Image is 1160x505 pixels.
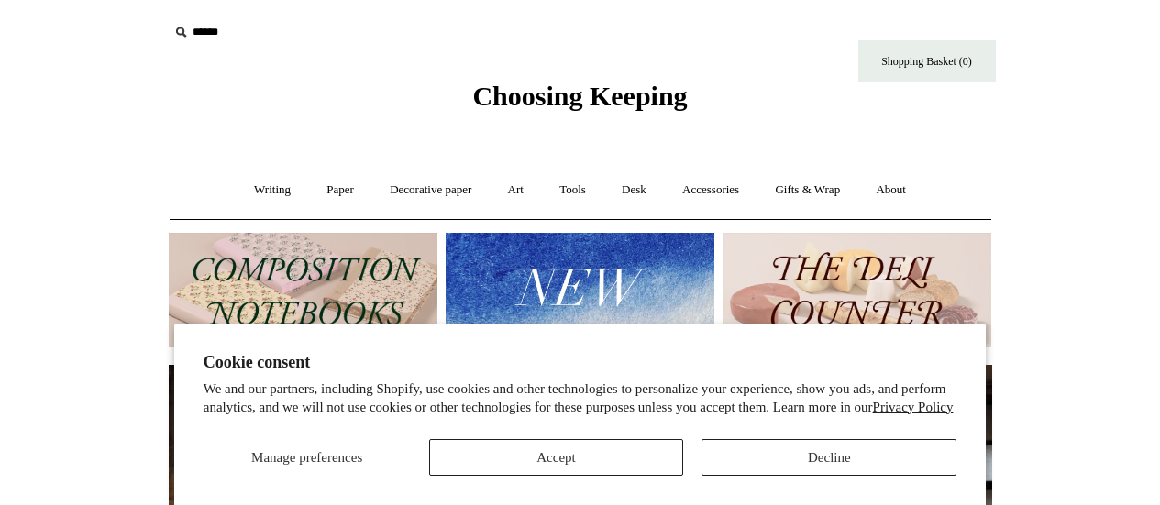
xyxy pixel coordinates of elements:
a: Decorative paper [373,166,488,214]
button: Manage preferences [204,439,411,476]
h2: Cookie consent [204,353,957,372]
span: Choosing Keeping [472,81,687,111]
a: Choosing Keeping [472,95,687,108]
img: The Deli Counter [723,233,991,347]
a: Paper [310,166,370,214]
p: We and our partners, including Shopify, use cookies and other technologies to personalize your ex... [204,380,957,416]
button: Accept [429,439,684,476]
a: Privacy Policy [873,400,954,414]
button: Decline [702,439,956,476]
a: Art [492,166,540,214]
a: Desk [605,166,663,214]
span: Manage preferences [251,450,362,465]
a: Tools [543,166,602,214]
a: Accessories [666,166,756,214]
a: Gifts & Wrap [758,166,856,214]
img: New.jpg__PID:f73bdf93-380a-4a35-bcfe-7823039498e1 [446,233,714,347]
a: Shopping Basket (0) [858,40,996,82]
img: 202302 Composition ledgers.jpg__PID:69722ee6-fa44-49dd-a067-31375e5d54ec [169,233,437,347]
a: Writing [238,166,307,214]
a: About [859,166,922,214]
